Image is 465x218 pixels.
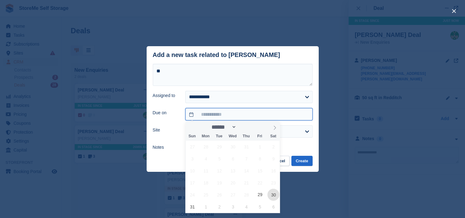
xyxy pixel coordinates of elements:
[153,144,178,151] label: Notes
[227,141,239,153] span: July 30, 2025
[267,141,279,153] span: August 2, 2025
[227,177,239,189] span: August 20, 2025
[185,134,199,138] span: Sun
[200,177,212,189] span: August 18, 2025
[227,201,239,213] span: September 3, 2025
[254,141,266,153] span: August 1, 2025
[253,134,266,138] span: Fri
[226,134,239,138] span: Wed
[200,153,212,165] span: August 4, 2025
[199,134,212,138] span: Mon
[254,153,266,165] span: August 8, 2025
[254,177,266,189] span: August 22, 2025
[254,165,266,177] span: August 15, 2025
[227,153,239,165] span: August 6, 2025
[153,110,178,116] label: Due on
[187,141,199,153] span: July 27, 2025
[210,124,237,130] select: Month
[200,141,212,153] span: July 28, 2025
[240,141,252,153] span: July 31, 2025
[213,177,225,189] span: August 19, 2025
[227,189,239,201] span: August 27, 2025
[267,165,279,177] span: August 16, 2025
[236,124,256,130] input: Year
[213,201,225,213] span: September 2, 2025
[200,189,212,201] span: August 25, 2025
[187,189,199,201] span: August 24, 2025
[267,189,279,201] span: August 30, 2025
[267,201,279,213] span: September 6, 2025
[187,165,199,177] span: August 10, 2025
[213,141,225,153] span: July 29, 2025
[153,127,178,133] label: Site
[240,165,252,177] span: August 14, 2025
[266,134,280,138] span: Sat
[212,134,226,138] span: Tue
[200,165,212,177] span: August 11, 2025
[213,189,225,201] span: August 26, 2025
[449,6,459,16] button: close
[213,153,225,165] span: August 5, 2025
[240,177,252,189] span: August 21, 2025
[153,92,178,99] label: Assigned to
[267,153,279,165] span: August 9, 2025
[200,201,212,213] span: September 1, 2025
[187,177,199,189] span: August 17, 2025
[240,201,252,213] span: September 4, 2025
[213,165,225,177] span: August 12, 2025
[240,153,252,165] span: August 7, 2025
[239,134,253,138] span: Thu
[153,51,280,59] div: Add a new task related to [PERSON_NAME]
[227,165,239,177] span: August 13, 2025
[254,201,266,213] span: September 5, 2025
[254,189,266,201] span: August 29, 2025
[187,153,199,165] span: August 3, 2025
[267,177,279,189] span: August 23, 2025
[187,201,199,213] span: August 31, 2025
[240,189,252,201] span: August 28, 2025
[291,156,312,166] button: Create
